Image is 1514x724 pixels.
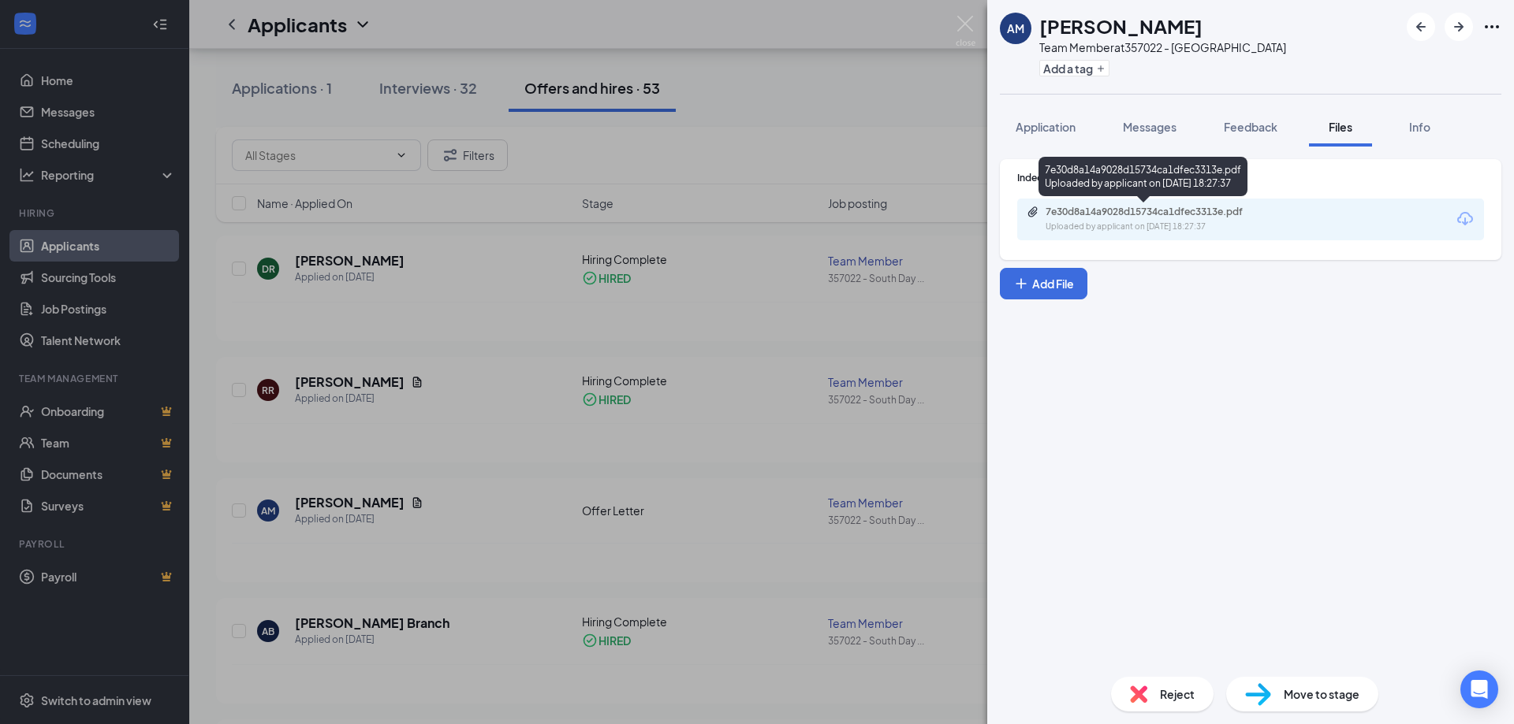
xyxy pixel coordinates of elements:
div: Open Intercom Messenger [1460,670,1498,708]
span: Reject [1160,685,1195,703]
div: AM [1007,20,1024,36]
div: Indeed Resume [1017,171,1484,184]
div: Uploaded by applicant on [DATE] 18:27:37 [1046,221,1282,233]
div: 7e30d8a14a9028d15734ca1dfec3313e.pdf [1046,206,1266,218]
h1: [PERSON_NAME] [1039,13,1203,39]
div: Team Member at 357022 - [GEOGRAPHIC_DATA] [1039,39,1286,55]
span: Feedback [1224,120,1277,134]
svg: Plus [1013,276,1029,291]
svg: Ellipses [1482,17,1501,36]
span: Messages [1123,120,1177,134]
button: ArrowLeftNew [1407,13,1435,41]
button: ArrowRight [1445,13,1473,41]
svg: Plus [1096,64,1106,73]
svg: Paperclip [1027,206,1039,218]
span: Files [1329,120,1352,134]
button: Add FilePlus [1000,268,1087,299]
svg: ArrowLeftNew [1411,17,1430,36]
span: Info [1409,120,1430,134]
span: Move to stage [1284,685,1359,703]
div: 7e30d8a14a9028d15734ca1dfec3313e.pdf Uploaded by applicant on [DATE] 18:27:37 [1039,157,1247,196]
span: Application [1016,120,1076,134]
svg: Download [1456,210,1475,228]
button: PlusAdd a tag [1039,60,1109,76]
a: Paperclip7e30d8a14a9028d15734ca1dfec3313e.pdfUploaded by applicant on [DATE] 18:27:37 [1027,206,1282,233]
svg: ArrowRight [1449,17,1468,36]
